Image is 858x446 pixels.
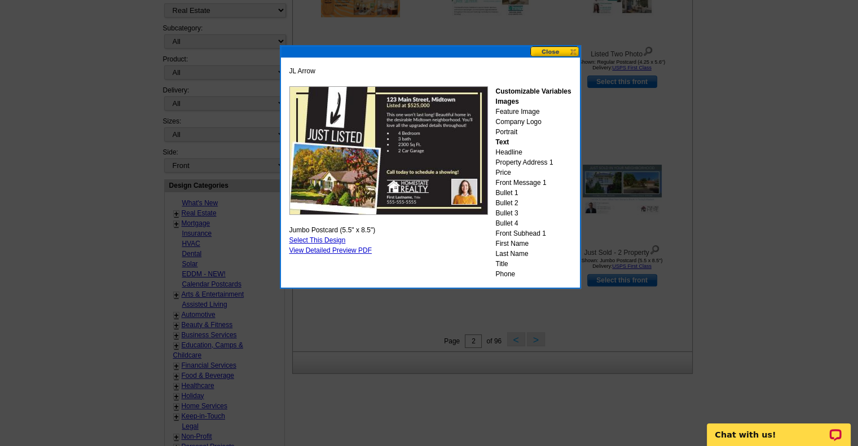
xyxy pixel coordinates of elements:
[699,410,858,446] iframe: LiveChat chat widget
[495,86,571,279] div: Feature Image Company Logo Portrait Headline Property Address 1 Price Front Message 1 Bullet 1 Bu...
[495,98,518,105] strong: Images
[289,246,372,254] a: View Detailed Preview PDF
[289,236,346,244] a: Select This Design
[289,86,488,215] img: GENREPJF_JL_Arrow_Sample.jpg
[289,225,376,235] span: Jumbo Postcard (5.5" x 8.5")
[495,138,509,146] strong: Text
[289,66,315,76] span: JL Arrow
[495,87,571,95] strong: Customizable Variables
